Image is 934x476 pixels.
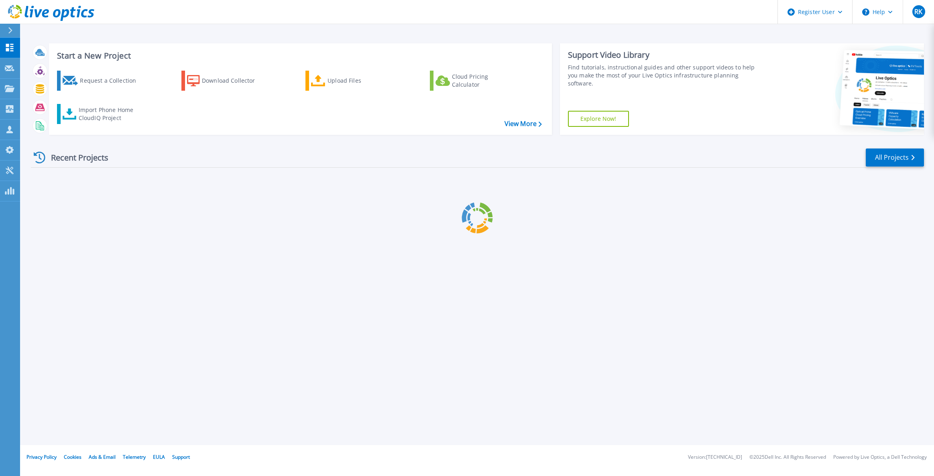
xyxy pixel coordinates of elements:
[452,73,516,89] div: Cloud Pricing Calculator
[505,120,542,128] a: View More
[305,71,395,91] a: Upload Files
[57,71,147,91] a: Request a Collection
[172,454,190,460] a: Support
[26,454,57,460] a: Privacy Policy
[328,73,392,89] div: Upload Files
[568,50,755,60] div: Support Video Library
[568,111,629,127] a: Explore Now!
[202,73,266,89] div: Download Collector
[31,148,119,167] div: Recent Projects
[430,71,519,91] a: Cloud Pricing Calculator
[89,454,116,460] a: Ads & Email
[866,148,924,167] a: All Projects
[80,73,144,89] div: Request a Collection
[181,71,271,91] a: Download Collector
[153,454,165,460] a: EULA
[79,106,141,122] div: Import Phone Home CloudIQ Project
[688,455,742,460] li: Version: [TECHNICAL_ID]
[749,455,826,460] li: © 2025 Dell Inc. All Rights Reserved
[64,454,81,460] a: Cookies
[914,8,922,15] span: RK
[833,455,927,460] li: Powered by Live Optics, a Dell Technology
[123,454,146,460] a: Telemetry
[568,63,755,87] div: Find tutorials, instructional guides and other support videos to help you make the most of your L...
[57,51,541,60] h3: Start a New Project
